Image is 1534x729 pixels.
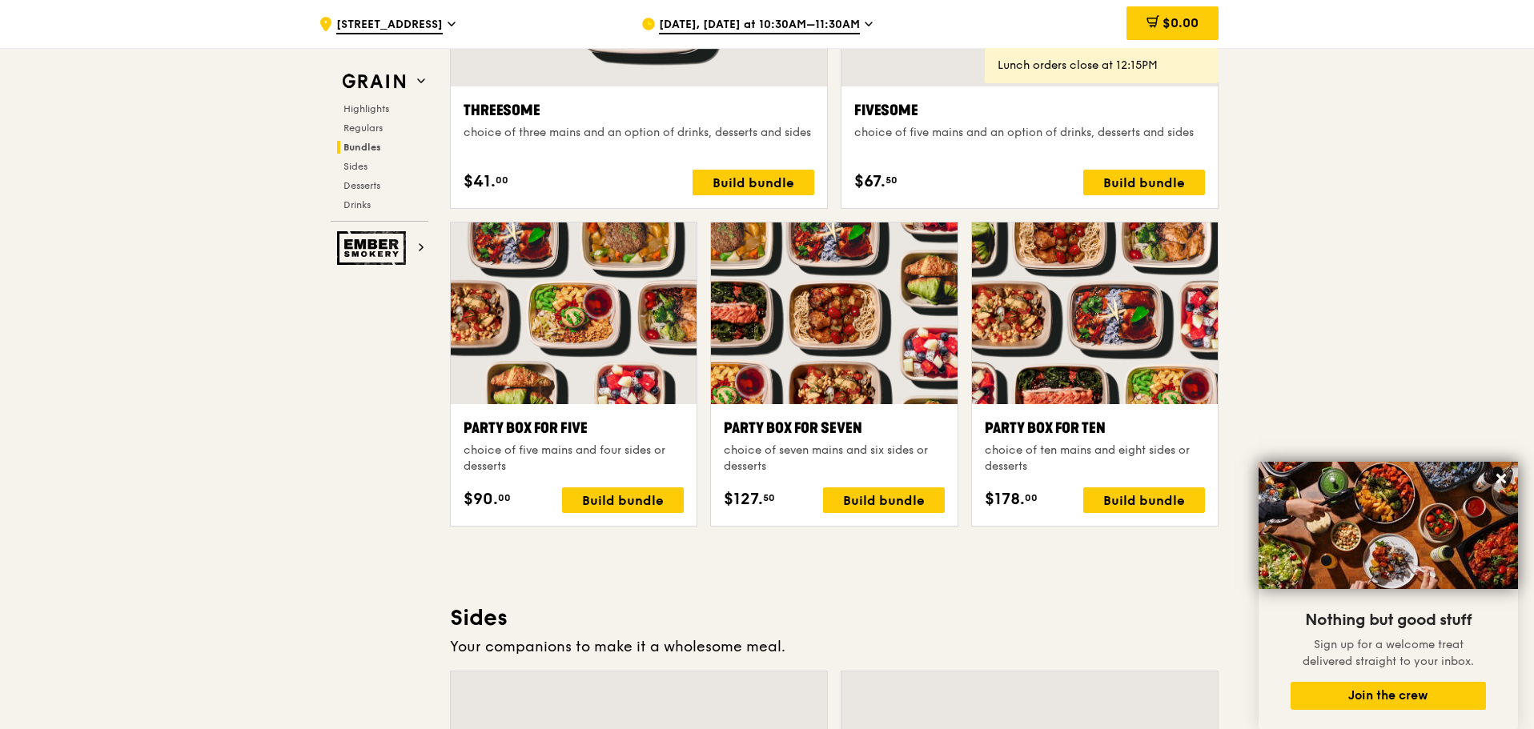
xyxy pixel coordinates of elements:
[498,491,511,504] span: 00
[464,417,684,439] div: Party Box for Five
[1488,466,1514,491] button: Close
[1303,638,1474,668] span: Sign up for a welcome treat delivered straight to your inbox.
[464,99,814,122] div: Threesome
[450,603,1219,632] h3: Sides
[336,17,443,34] span: [STREET_ADDRESS]
[854,125,1205,141] div: choice of five mains and an option of drinks, desserts and sides
[1259,462,1518,589] img: DSC07876-Edit02-Large.jpeg
[763,491,775,504] span: 50
[998,58,1206,74] div: Lunch orders close at 12:15PM
[464,487,498,511] span: $90.
[464,443,684,475] div: choice of five mains and four sides or desserts
[854,170,885,194] span: $67.
[343,122,383,134] span: Regulars
[337,67,411,96] img: Grain web logo
[724,443,944,475] div: choice of seven mains and six sides or desserts
[1291,682,1486,710] button: Join the crew
[337,231,411,265] img: Ember Smokery web logo
[1163,15,1199,30] span: $0.00
[450,635,1219,658] div: Your companions to make it a wholesome meal.
[562,487,684,513] div: Build bundle
[496,174,508,186] span: 00
[464,125,814,141] div: choice of three mains and an option of drinks, desserts and sides
[343,103,389,114] span: Highlights
[854,99,1205,122] div: Fivesome
[1083,487,1205,513] div: Build bundle
[724,487,763,511] span: $127.
[985,487,1025,511] span: $178.
[343,199,371,210] span: Drinks
[985,443,1205,475] div: choice of ten mains and eight sides or desserts
[1025,491,1038,504] span: 00
[343,161,367,172] span: Sides
[659,17,860,34] span: [DATE], [DATE] at 10:30AM–11:30AM
[464,170,496,194] span: $41.
[985,417,1205,439] div: Party Box for Ten
[1305,611,1472,630] span: Nothing but good stuff
[823,487,945,513] div: Build bundle
[885,174,898,186] span: 50
[1083,170,1205,195] div: Build bundle
[343,180,380,191] span: Desserts
[724,417,944,439] div: Party Box for Seven
[693,170,814,195] div: Build bundle
[343,142,381,153] span: Bundles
